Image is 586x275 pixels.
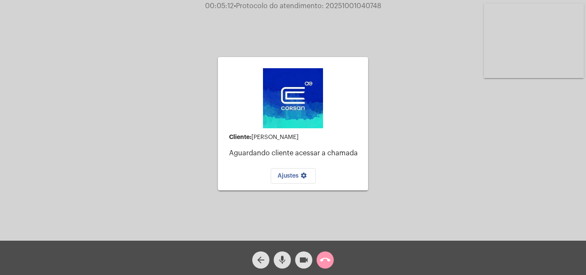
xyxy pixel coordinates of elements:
mat-icon: call_end [320,255,330,265]
mat-icon: mic [277,255,287,265]
span: Protocolo do atendimento: 20251001040748 [234,3,381,9]
span: 00:05:12 [205,3,234,9]
mat-icon: settings [299,172,309,182]
p: Aguardando cliente acessar a chamada [229,149,361,157]
span: • [234,3,236,9]
div: [PERSON_NAME] [229,134,361,141]
mat-icon: videocam [299,255,309,265]
mat-icon: arrow_back [256,255,266,265]
strong: Cliente: [229,134,251,140]
button: Ajustes [271,168,316,184]
img: d4669ae0-8c07-2337-4f67-34b0df7f5ae4.jpeg [263,68,323,128]
span: Ajustes [278,173,309,179]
